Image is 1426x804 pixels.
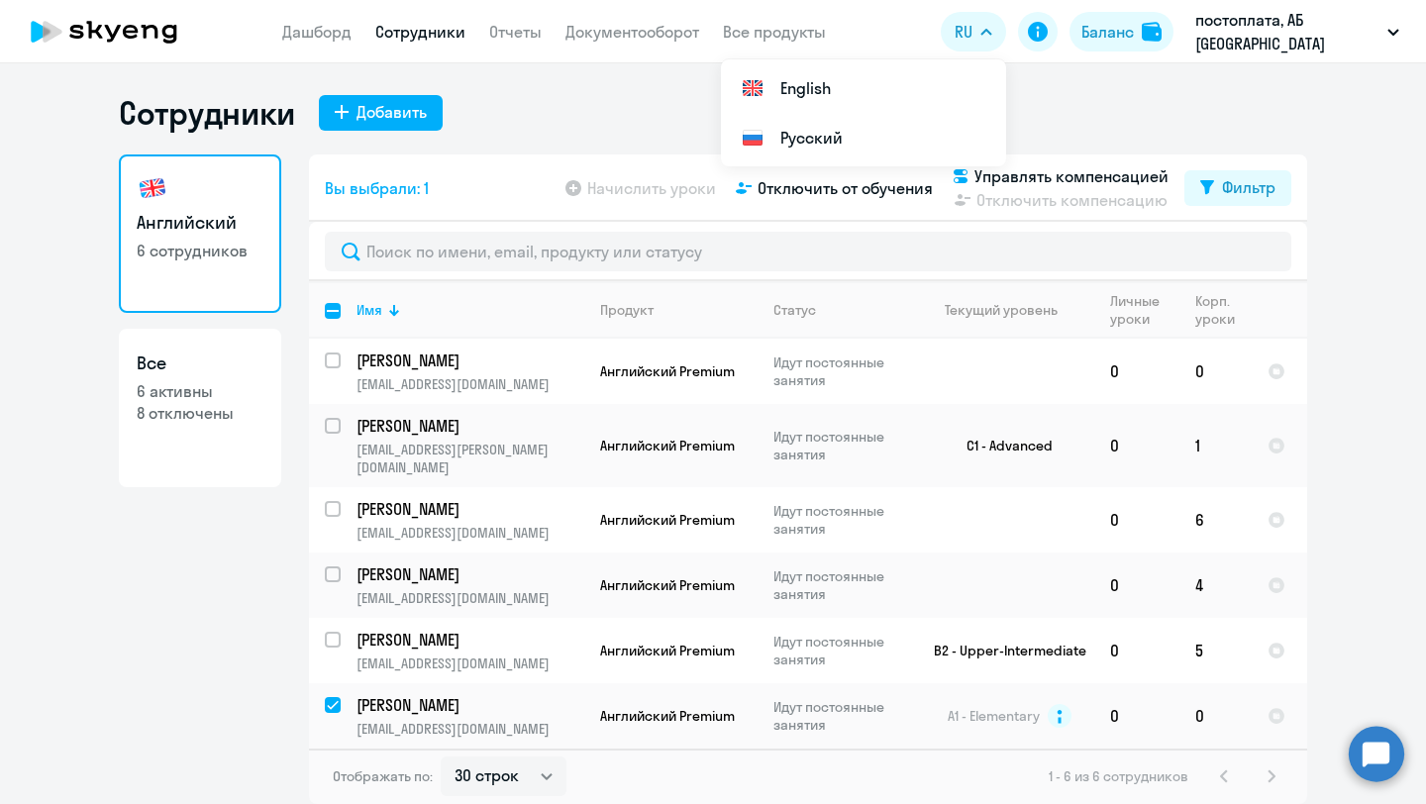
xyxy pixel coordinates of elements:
img: English [741,76,764,100]
p: [PERSON_NAME] [356,694,580,716]
p: [PERSON_NAME] [356,415,580,437]
span: Английский Premium [600,511,735,529]
div: Продукт [600,301,654,319]
h3: Английский [137,210,263,236]
div: Статус [773,301,816,319]
td: 6 [1179,487,1252,553]
img: Русский [741,126,764,150]
span: 1 - 6 из 6 сотрудников [1049,767,1188,785]
p: постоплата, АБ [GEOGRAPHIC_DATA] "ПЛОЩАДЬ ТРУДА" [1195,8,1379,55]
span: Английский Premium [600,576,735,594]
span: A1 - Elementary [948,707,1040,725]
button: Фильтр [1184,170,1291,206]
div: Корп. уроки [1195,292,1235,328]
span: Английский Premium [600,642,735,659]
button: Добавить [319,95,443,131]
div: Текущий уровень [945,301,1058,319]
p: [EMAIL_ADDRESS][DOMAIN_NAME] [356,654,583,672]
div: Имя [356,301,583,319]
span: Отключить от обучения [758,176,933,200]
a: Документооборот [565,22,699,42]
a: [PERSON_NAME] [356,415,583,437]
p: 8 отключены [137,402,263,424]
input: Поиск по имени, email, продукту или статусу [325,232,1291,271]
td: C1 - Advanced [910,404,1094,487]
div: Личные уроки [1110,292,1161,328]
span: Управлять компенсацией [974,164,1169,188]
p: Идут постоянные занятия [773,633,909,668]
div: Фильтр [1222,175,1275,199]
p: Идут постоянные занятия [773,353,909,389]
a: [PERSON_NAME] [356,563,583,585]
a: [PERSON_NAME] [356,498,583,520]
span: Английский Premium [600,707,735,725]
td: 1 [1179,404,1252,487]
p: [PERSON_NAME] [356,498,580,520]
span: Отображать по: [333,767,433,785]
td: 0 [1094,487,1179,553]
p: Идут постоянные занятия [773,428,909,463]
button: Балансbalance [1069,12,1173,51]
div: Продукт [600,301,757,319]
div: Личные уроки [1110,292,1178,328]
p: [EMAIL_ADDRESS][DOMAIN_NAME] [356,720,583,738]
td: B2 - Upper-Intermediate [910,618,1094,683]
a: Отчеты [489,22,542,42]
a: Английский6 сотрудников [119,154,281,313]
p: [EMAIL_ADDRESS][DOMAIN_NAME] [356,589,583,607]
a: Все6 активны8 отключены [119,329,281,487]
button: RU [941,12,1006,51]
ul: RU [721,59,1006,166]
p: [EMAIL_ADDRESS][PERSON_NAME][DOMAIN_NAME] [356,441,583,476]
td: 0 [1094,339,1179,404]
h1: Сотрудники [119,93,295,133]
h3: Все [137,351,263,376]
a: [PERSON_NAME] [356,694,583,716]
div: Статус [773,301,909,319]
p: 6 активны [137,380,263,402]
td: 0 [1094,404,1179,487]
p: [EMAIL_ADDRESS][DOMAIN_NAME] [356,524,583,542]
a: [PERSON_NAME] [356,629,583,651]
td: 4 [1179,553,1252,618]
p: [PERSON_NAME] [356,629,580,651]
a: Все продукты [723,22,826,42]
div: Корп. уроки [1195,292,1251,328]
p: Идут постоянные занятия [773,502,909,538]
td: 0 [1179,339,1252,404]
span: Английский Premium [600,362,735,380]
a: Дашборд [282,22,352,42]
span: RU [955,20,972,44]
span: Вы выбрали: 1 [325,176,429,200]
td: 5 [1179,618,1252,683]
div: Текущий уровень [926,301,1093,319]
p: 6 сотрудников [137,240,263,261]
img: balance [1142,22,1162,42]
img: english [137,172,168,204]
td: 0 [1094,618,1179,683]
span: Английский Premium [600,437,735,454]
div: Добавить [356,100,427,124]
a: Сотрудники [375,22,465,42]
p: [PERSON_NAME] [356,350,580,371]
button: постоплата, АБ [GEOGRAPHIC_DATA] "ПЛОЩАДЬ ТРУДА" [1185,8,1409,55]
td: 0 [1094,683,1179,749]
td: 0 [1094,553,1179,618]
div: Имя [356,301,382,319]
p: [PERSON_NAME] [356,563,580,585]
td: 0 [1179,683,1252,749]
p: [EMAIL_ADDRESS][DOMAIN_NAME] [356,375,583,393]
p: Идут постоянные занятия [773,698,909,734]
p: Идут постоянные занятия [773,567,909,603]
div: Баланс [1081,20,1134,44]
a: [PERSON_NAME] [356,350,583,371]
